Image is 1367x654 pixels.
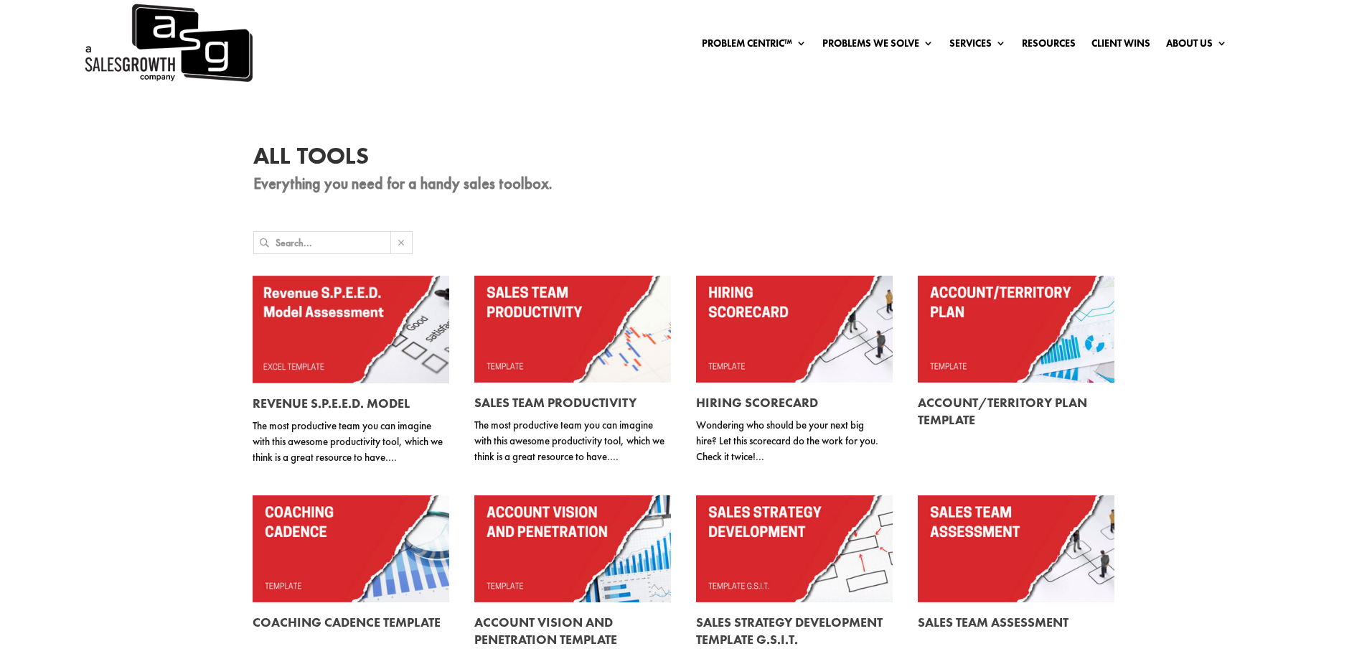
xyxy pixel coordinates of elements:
[949,38,1006,54] a: Services
[822,38,934,54] a: Problems We Solve
[276,232,390,253] input: Search...
[1091,38,1150,54] a: Client Wins
[702,38,807,54] a: Problem Centric™
[253,175,1114,192] p: Everything you need for a handy sales toolbox.
[1166,38,1227,54] a: About Us
[253,144,1114,175] h1: All Tools
[1022,38,1076,54] a: Resources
